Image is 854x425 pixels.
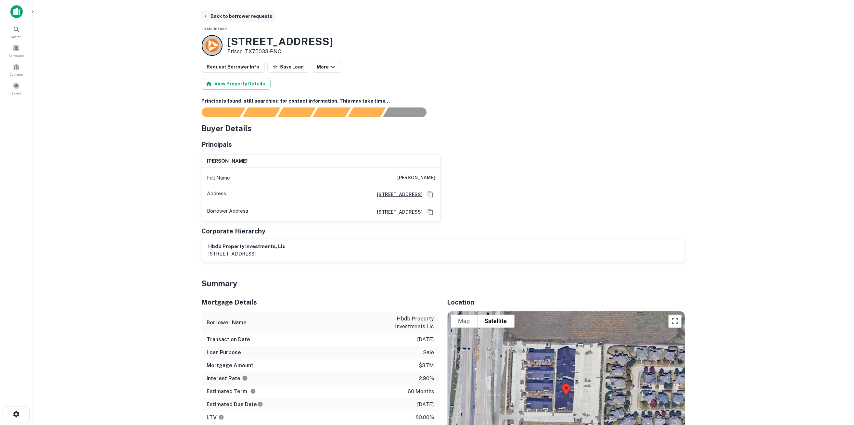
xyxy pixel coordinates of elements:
a: Saved [2,80,31,97]
h6: Principals found, still searching for contact information. This may take time... [202,97,685,105]
svg: LTVs displayed on the website are for informational purposes only and may be reported incorrectly... [218,414,224,420]
button: Save Loan [267,61,309,73]
p: Address [207,190,226,199]
a: PNC [270,48,282,55]
a: [STREET_ADDRESS] [372,191,423,198]
p: 80.00% [416,414,434,421]
button: Show street map [451,315,478,328]
div: AI fulfillment process complete. [383,107,434,117]
div: Sending borrower request to AI... [194,107,243,117]
p: 2.90% [419,375,434,382]
h6: Transaction Date [207,336,250,344]
span: Loan Details [202,27,228,31]
a: [STREET_ADDRESS] [372,208,423,216]
div: Principals found, AI now looking for contact information... [312,107,351,117]
span: Saved [12,91,21,96]
p: Frisco, TX75033 • [228,48,333,56]
a: Borrowers [2,42,31,59]
iframe: Chat Widget [822,352,854,383]
h6: LTV [207,414,224,421]
p: [DATE] [417,401,434,408]
h6: Estimated Term [207,388,256,395]
h6: Estimated Due Date [207,401,263,408]
p: 60 months [408,388,434,395]
h6: [PERSON_NAME] [207,157,248,165]
button: Back to borrower requests [200,10,275,22]
h6: Interest Rate [207,375,248,382]
p: sale [423,349,434,356]
h6: Borrower Name [207,319,247,327]
div: Documents found, AI parsing details... [277,107,315,117]
h5: Principals [202,140,232,149]
p: [STREET_ADDRESS] [209,250,286,258]
button: Copy Address [426,190,435,199]
div: Your request is received and processing... [242,107,280,117]
button: More [312,61,342,73]
h6: Loan Purpose [207,349,241,356]
button: Copy Address [426,207,435,217]
h6: hbdb property investments, llc [209,243,286,250]
p: [DATE] [417,336,434,344]
h4: Buyer Details [202,122,252,134]
h6: [PERSON_NAME] [398,174,435,182]
button: Show satellite imagery [478,315,515,328]
svg: Estimate is based on a standard schedule for this type of loan. [257,401,263,407]
h5: Location [447,297,685,307]
img: capitalize-icon.png [10,5,23,18]
p: Borrower Address [207,207,249,217]
div: Principals found, still searching for contact information. This may take time... [348,107,386,117]
a: Search [2,23,31,41]
svg: Term is based on a standard schedule for this type of loan. [250,388,256,394]
button: Toggle fullscreen view [669,315,682,328]
button: View Property Details [202,78,271,90]
span: Borrowers [8,53,24,58]
h5: Mortgage Details [202,297,440,307]
button: Request Borrower Info [202,61,265,73]
h6: Mortgage Amount [207,362,254,369]
h4: Summary [202,278,685,289]
a: Contacts [2,61,31,78]
span: Contacts [10,72,23,77]
h3: [STREET_ADDRESS] [228,35,333,48]
p: Full Name [207,174,230,182]
h5: Corporate Hierarchy [202,226,266,236]
p: $3.7m [419,362,434,369]
p: hbdb property investments llc [376,315,434,331]
span: Search [11,34,22,39]
svg: The interest rates displayed on the website are for informational purposes only and may be report... [242,375,248,381]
